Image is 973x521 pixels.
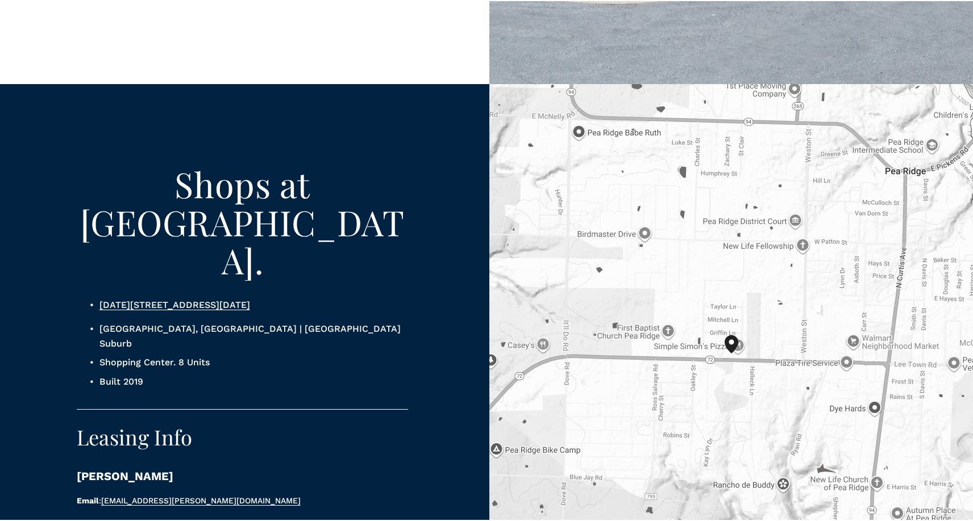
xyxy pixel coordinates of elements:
[77,424,371,448] h3: Leasing Info
[725,334,752,370] div: Shops at Slack Street 1020 Slack Street Pea Ridge, AR, 72751, United States
[77,164,409,278] h2: Shops at [GEOGRAPHIC_DATA].
[101,495,301,504] a: [EMAIL_ADDRESS][PERSON_NAME][DOMAIN_NAME]
[99,320,409,349] p: [GEOGRAPHIC_DATA], [GEOGRAPHIC_DATA] | [GEOGRAPHIC_DATA] Suburb
[99,354,409,369] p: Shopping Center. 8 Units
[99,373,409,388] p: Built 2019
[77,493,371,506] p: :
[77,495,99,504] strong: Email
[99,298,250,309] a: [DATE][STREET_ADDRESS][DATE]
[77,468,173,482] strong: [PERSON_NAME]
